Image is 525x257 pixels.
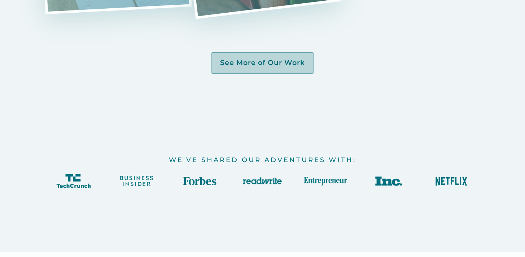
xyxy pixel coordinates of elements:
[220,58,305,67] div: See More of Our Work
[430,171,473,191] img: Netflix logo
[304,171,347,191] img: Entrepreneur logo
[115,171,158,191] img: business insider logo
[241,171,284,191] img: Readwrite logo
[178,171,221,191] img: forbes logo
[52,171,95,191] img: techcrunch logo
[169,156,356,164] h3: We've Shared Our Adventures With:
[211,52,314,74] a: See More of Our Work
[367,171,410,191] img: Inc logo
